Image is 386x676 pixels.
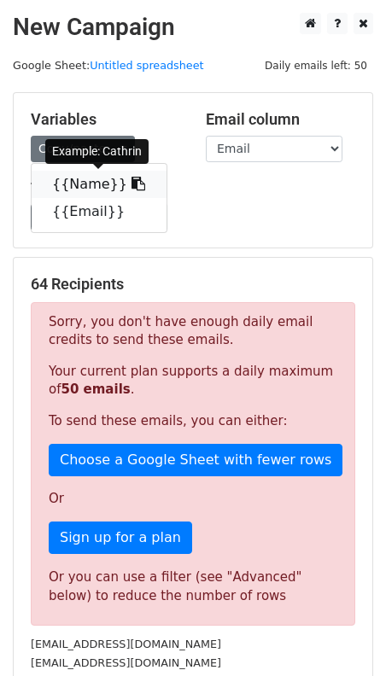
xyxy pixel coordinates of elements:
[31,275,355,294] h5: 64 Recipients
[206,110,355,129] h5: Email column
[13,59,204,72] small: Google Sheet:
[259,59,373,72] a: Daily emails left: 50
[49,568,337,606] div: Or you can use a filter (see "Advanced" below) to reduce the number of rows
[13,13,373,42] h2: New Campaign
[49,363,337,399] p: Your current plan supports a daily maximum of .
[31,136,135,162] a: Copy/paste...
[31,656,221,669] small: [EMAIL_ADDRESS][DOMAIN_NAME]
[90,59,203,72] a: Untitled spreadsheet
[301,594,386,676] iframe: Chat Widget
[32,198,167,225] a: {{Email}}
[61,382,130,397] strong: 50 emails
[49,444,342,476] a: Choose a Google Sheet with fewer rows
[49,412,337,430] p: To send these emails, you can either:
[49,313,337,349] p: Sorry, you don't have enough daily email credits to send these emails.
[45,139,149,164] div: Example: Cathrin
[31,110,180,129] h5: Variables
[49,522,192,554] a: Sign up for a plan
[259,56,373,75] span: Daily emails left: 50
[32,171,167,198] a: {{Name}}
[31,638,221,650] small: [EMAIL_ADDRESS][DOMAIN_NAME]
[49,490,337,508] p: Or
